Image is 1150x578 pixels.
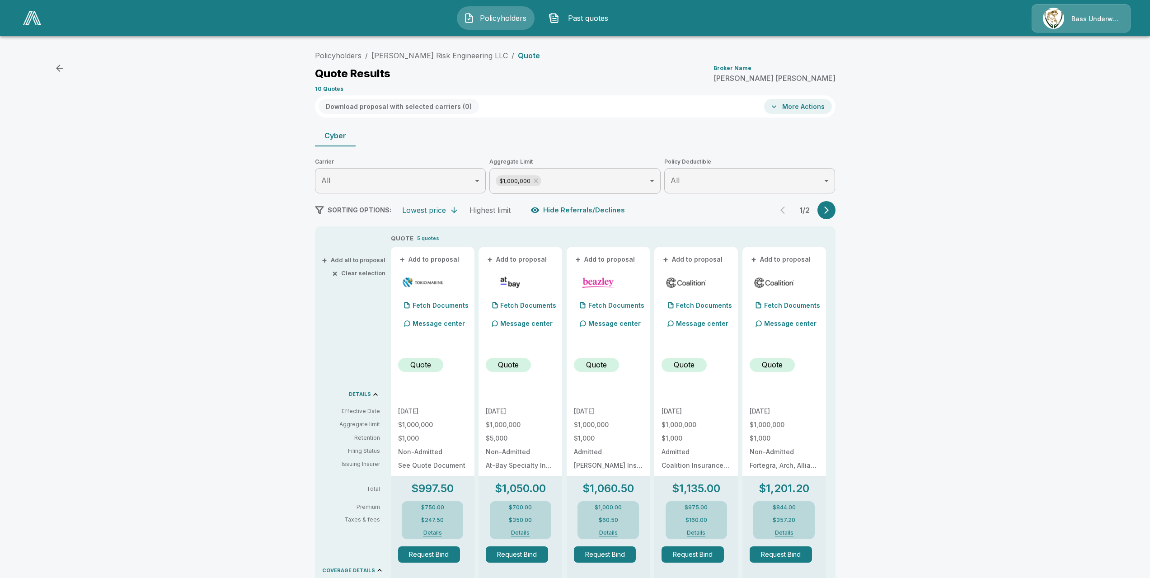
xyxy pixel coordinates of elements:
[676,319,728,328] p: Message center
[489,157,661,166] span: Aggregate Limit
[334,270,385,276] button: ×Clear selection
[402,276,444,289] img: tmhcccyber
[421,517,444,523] p: $247.50
[750,462,819,469] p: Fortegra, Arch, Allianz, Aspen, Vantage
[582,483,634,494] p: $1,060.50
[542,6,620,30] a: Past quotes IconPast quotes
[486,435,555,442] p: $5,000
[773,517,795,523] p: $357.20
[574,546,636,563] button: Request Bind
[750,408,819,414] p: [DATE]
[324,257,385,263] button: +Add all to proposal
[662,422,731,428] p: $1,000,000
[759,483,809,494] p: $1,201.20
[678,530,714,536] button: Details
[586,359,607,370] p: Quote
[417,235,439,242] p: 5 quotes
[685,505,708,510] p: $975.00
[595,505,622,510] p: $1,000.00
[662,449,731,455] p: Admitted
[574,435,643,442] p: $1,000
[671,176,680,185] span: All
[322,504,387,510] p: Premium
[371,51,508,60] a: [PERSON_NAME] Risk Engineering LLC
[685,517,707,523] p: $160.00
[319,99,479,114] button: Download proposal with selected carriers (0)
[500,302,556,309] p: Fetch Documents
[662,408,731,414] p: [DATE]
[713,66,751,71] p: Broker Name
[413,302,469,309] p: Fetch Documents
[588,319,641,328] p: Message center
[322,460,380,468] p: Issuing Insurer
[496,175,541,186] div: $1,000,000
[498,359,519,370] p: Quote
[753,276,795,289] img: coalitioncyber
[664,157,836,166] span: Policy Deductible
[796,207,814,214] p: 1 / 2
[665,276,707,289] img: coalitioncyberadmitted
[574,408,643,414] p: [DATE]
[663,256,668,263] span: +
[495,483,546,494] p: $1,050.00
[486,546,555,563] span: Request Bind
[315,68,390,79] p: Quote Results
[328,206,391,214] span: SORTING OPTIONS:
[322,447,380,455] p: Filing Status
[750,422,819,428] p: $1,000,000
[398,449,467,455] p: Non-Admitted
[486,408,555,414] p: [DATE]
[398,435,467,442] p: $1,000
[322,407,380,415] p: Effective Date
[23,11,41,25] img: AA Logo
[577,276,620,289] img: beazleycyber
[486,462,555,469] p: At-Bay Specialty Insurance Company
[321,176,330,185] span: All
[421,505,444,510] p: $750.00
[402,206,446,215] div: Lowest price
[398,254,461,264] button: +Add to proposal
[750,546,819,563] span: Request Bind
[575,256,581,263] span: +
[315,125,356,146] button: Cyber
[751,256,756,263] span: +
[512,50,514,61] li: /
[315,157,486,166] span: Carrier
[398,408,467,414] p: [DATE]
[315,86,343,92] p: 10 Quotes
[574,449,643,455] p: Admitted
[414,530,451,536] button: Details
[398,546,467,563] span: Request Bind
[509,517,532,523] p: $350.00
[478,13,528,23] span: Policyholders
[486,449,555,455] p: Non-Admitted
[457,6,535,30] button: Policyholders IconPolicyholders
[322,568,375,573] p: COVERAGE DETAILS
[464,13,474,23] img: Policyholders Icon
[563,13,613,23] span: Past quotes
[518,52,540,59] p: Quote
[574,462,643,469] p: Beazley Insurance Company, Inc.
[398,546,460,563] button: Request Bind
[766,530,802,536] button: Details
[332,270,338,276] span: ×
[773,505,796,510] p: $844.00
[315,50,540,61] nav: breadcrumb
[322,257,327,263] span: +
[365,50,368,61] li: /
[549,13,559,23] img: Past quotes Icon
[413,319,465,328] p: Message center
[674,359,695,370] p: Quote
[486,546,548,563] button: Request Bind
[502,530,539,536] button: Details
[486,254,549,264] button: +Add to proposal
[398,422,467,428] p: $1,000,000
[676,302,732,309] p: Fetch Documents
[398,462,467,469] p: See Quote Document
[590,530,626,536] button: Details
[662,546,724,563] button: Request Bind
[750,546,812,563] button: Request Bind
[764,99,832,114] button: More Actions
[662,546,731,563] span: Request Bind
